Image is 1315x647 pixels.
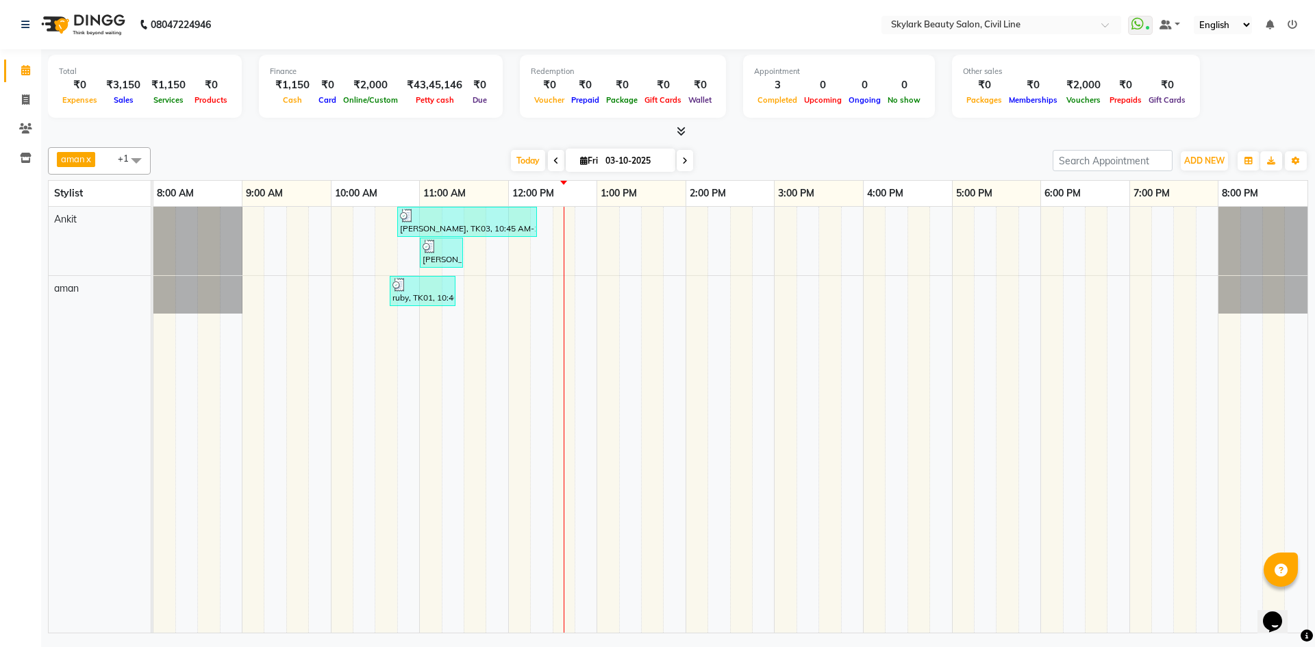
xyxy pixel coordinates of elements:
[864,183,907,203] a: 4:00 PM
[59,77,101,93] div: ₹0
[577,155,601,166] span: Fri
[963,77,1005,93] div: ₹0
[401,77,468,93] div: ₹43,45,146
[399,209,536,235] div: [PERSON_NAME], TK03, 10:45 AM-12:20 PM, Waxing - [GEOGRAPHIC_DATA],Waxing - Upper Lips [GEOGRAPHI...
[101,77,146,93] div: ₹3,150
[191,77,231,93] div: ₹0
[270,77,315,93] div: ₹1,150
[531,95,568,105] span: Voucher
[146,77,191,93] div: ₹1,150
[509,183,558,203] a: 12:00 PM
[775,183,818,203] a: 3:00 PM
[1106,77,1145,93] div: ₹0
[1005,77,1061,93] div: ₹0
[469,95,490,105] span: Due
[412,95,458,105] span: Petty cash
[35,5,129,44] img: logo
[468,77,492,93] div: ₹0
[754,77,801,93] div: 3
[603,95,641,105] span: Package
[153,183,197,203] a: 8:00 AM
[110,95,137,105] span: Sales
[340,77,401,93] div: ₹2,000
[963,95,1005,105] span: Packages
[1041,183,1084,203] a: 6:00 PM
[391,278,454,304] div: ruby, TK01, 10:40 AM-11:25 AM, Waxing - Hand wax Normal,Threading - Eyebrow,Threading - Forhead
[1053,150,1173,171] input: Search Appointment
[1181,151,1228,170] button: ADD NEW
[59,66,231,77] div: Total
[884,77,924,93] div: 0
[191,95,231,105] span: Products
[603,77,641,93] div: ₹0
[315,95,340,105] span: Card
[845,77,884,93] div: 0
[242,183,286,203] a: 9:00 AM
[420,183,469,203] a: 11:00 AM
[801,95,845,105] span: Upcoming
[568,95,603,105] span: Prepaid
[754,66,924,77] div: Appointment
[1061,77,1106,93] div: ₹2,000
[315,77,340,93] div: ₹0
[641,95,685,105] span: Gift Cards
[953,183,996,203] a: 5:00 PM
[54,213,77,225] span: Ankit
[59,95,101,105] span: Expenses
[1063,95,1104,105] span: Vouchers
[150,95,187,105] span: Services
[279,95,305,105] span: Cash
[270,66,492,77] div: Finance
[641,77,685,93] div: ₹0
[685,95,715,105] span: Wallet
[1130,183,1173,203] a: 7:00 PM
[1218,183,1262,203] a: 8:00 PM
[54,282,79,294] span: aman
[1184,155,1225,166] span: ADD NEW
[1145,95,1189,105] span: Gift Cards
[54,187,83,199] span: Stylist
[118,153,139,164] span: +1
[568,77,603,93] div: ₹0
[85,153,91,164] a: x
[531,77,568,93] div: ₹0
[151,5,211,44] b: 08047224946
[601,151,670,171] input: 2025-10-03
[421,240,462,266] div: [PERSON_NAME], TK02, 11:00 AM-11:30 AM, Hair Cutting 2
[1145,77,1189,93] div: ₹0
[845,95,884,105] span: Ongoing
[1257,592,1301,633] iframe: chat widget
[1005,95,1061,105] span: Memberships
[597,183,640,203] a: 1:00 PM
[754,95,801,105] span: Completed
[884,95,924,105] span: No show
[686,183,729,203] a: 2:00 PM
[340,95,401,105] span: Online/Custom
[511,150,545,171] span: Today
[61,153,85,164] span: aman
[1106,95,1145,105] span: Prepaids
[801,77,845,93] div: 0
[963,66,1189,77] div: Other sales
[331,183,381,203] a: 10:00 AM
[685,77,715,93] div: ₹0
[531,66,715,77] div: Redemption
